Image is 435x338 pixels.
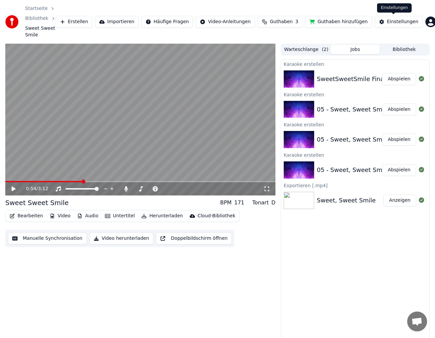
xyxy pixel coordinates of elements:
div: Karaoke erstellen [281,90,429,98]
div: Exportieren [.mp4] [281,181,429,189]
div: 05 - Sweet, Sweet Smile [317,165,389,175]
div: Karaoke erstellen [281,151,429,159]
div: BPM [220,199,231,207]
span: 3:12 [38,186,48,192]
button: Guthaben hinzufügen [305,16,372,28]
button: Herunterladen [139,211,185,221]
button: Anzeigen [383,194,416,206]
button: Abspielen [382,134,416,146]
span: Guthaben [270,19,293,25]
button: Bibliothek [380,45,429,54]
span: 3 [295,19,298,25]
span: ( 2 ) [322,46,328,53]
span: Sweet Sweet Smile [25,25,56,38]
div: Einstellungen [377,3,412,13]
div: 05 - Sweet, Sweet Smile [317,135,389,144]
nav: breadcrumb [25,5,56,38]
button: Manuelle Synchronisation [8,232,87,244]
div: Sweet, Sweet Smile [317,196,376,205]
button: Untertitel [102,211,137,221]
div: / [26,186,42,192]
div: Cloud-Bibliothek [198,213,235,219]
span: 0:54 [26,186,36,192]
button: Abspielen [382,164,416,176]
button: Jobs [331,45,380,54]
a: Startseite [25,5,48,12]
div: 171 [234,199,244,207]
button: Abspielen [382,104,416,115]
button: Guthaben3 [258,16,303,28]
div: D [271,199,275,207]
button: Bearbeiten [7,211,46,221]
div: Einstellungen [387,19,418,25]
a: Bibliothek [25,15,48,22]
div: Sweet Sweet Smile [5,198,69,207]
button: Einstellungen [375,16,423,28]
button: Doppelbildschirm öffnen [156,232,232,244]
button: Erstellen [56,16,92,28]
button: Audio [74,211,101,221]
div: 05 - Sweet, Sweet Smile [317,105,389,114]
img: youka [5,15,19,28]
div: Karaoke erstellen [281,120,429,128]
div: Karaoke erstellen [281,60,429,68]
button: Video [47,211,73,221]
button: Abspielen [382,73,416,85]
a: Chat öffnen [407,312,427,331]
button: Video herunterladen [89,232,153,244]
button: Häufige Fragen [141,16,193,28]
button: Warteschlange [282,45,331,54]
div: SweetSweetSmile Final [317,74,386,84]
button: Video-Anleitungen [196,16,255,28]
button: Importieren [95,16,139,28]
div: Tonart [252,199,269,207]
